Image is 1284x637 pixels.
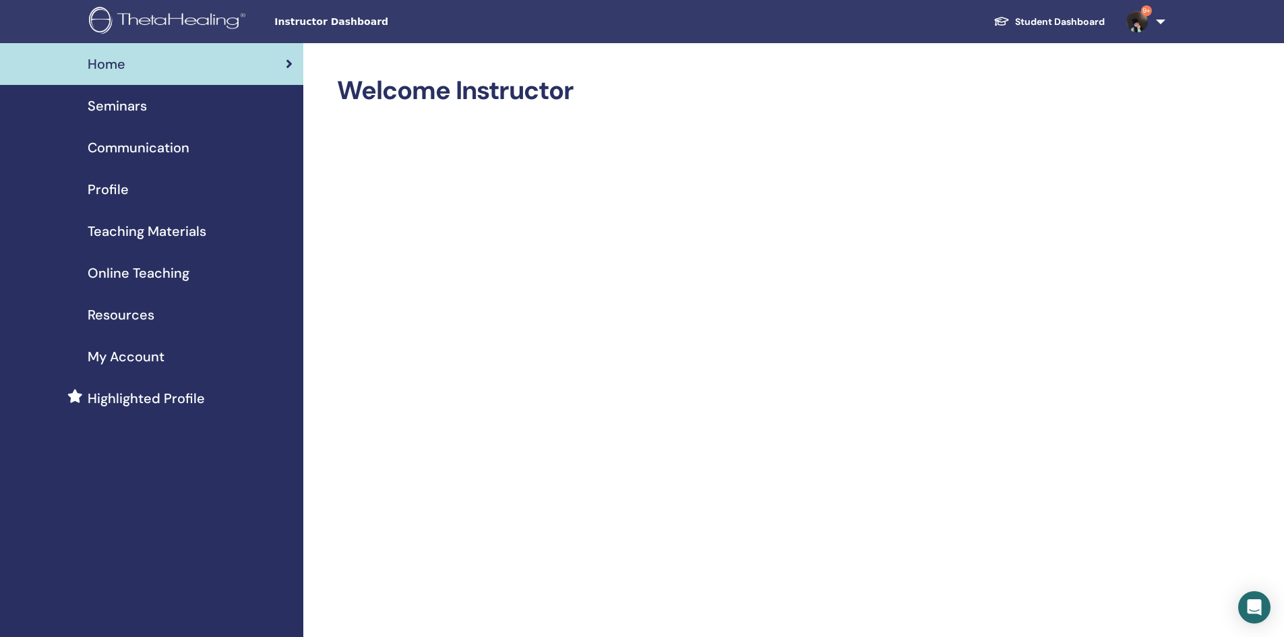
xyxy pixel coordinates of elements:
[1141,5,1152,16] span: 9+
[88,388,205,408] span: Highlighted Profile
[1238,591,1271,624] div: Open Intercom Messenger
[88,179,129,200] span: Profile
[89,7,250,37] img: logo.png
[88,96,147,116] span: Seminars
[88,263,189,283] span: Online Teaching
[337,75,1145,107] h2: Welcome Instructor
[88,305,154,325] span: Resources
[274,15,477,29] span: Instructor Dashboard
[993,16,1010,27] img: graduation-cap-white.svg
[88,221,206,241] span: Teaching Materials
[1126,11,1148,32] img: default.jpg
[88,138,189,158] span: Communication
[983,9,1115,34] a: Student Dashboard
[88,346,164,367] span: My Account
[88,54,125,74] span: Home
